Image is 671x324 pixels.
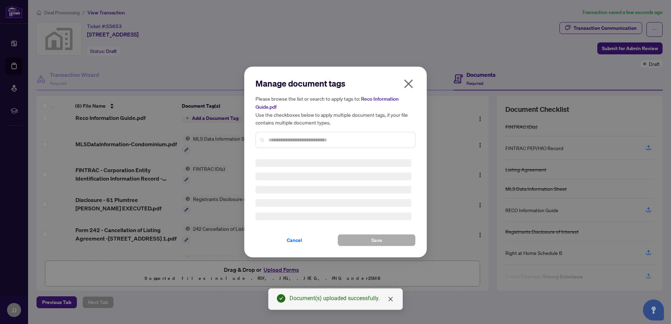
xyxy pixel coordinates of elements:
[338,234,416,246] button: Save
[643,299,664,320] button: Open asap
[255,234,333,246] button: Cancel
[388,296,393,302] span: close
[287,235,302,246] span: Cancel
[403,78,414,89] span: close
[387,295,394,303] a: Close
[255,78,416,89] h2: Manage document tags
[277,294,285,303] span: check-circle
[255,95,416,126] h5: Please browse the list or search to apply tags to: Use the checkboxes below to apply multiple doc...
[290,294,394,303] div: Document(s) uploaded successfully.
